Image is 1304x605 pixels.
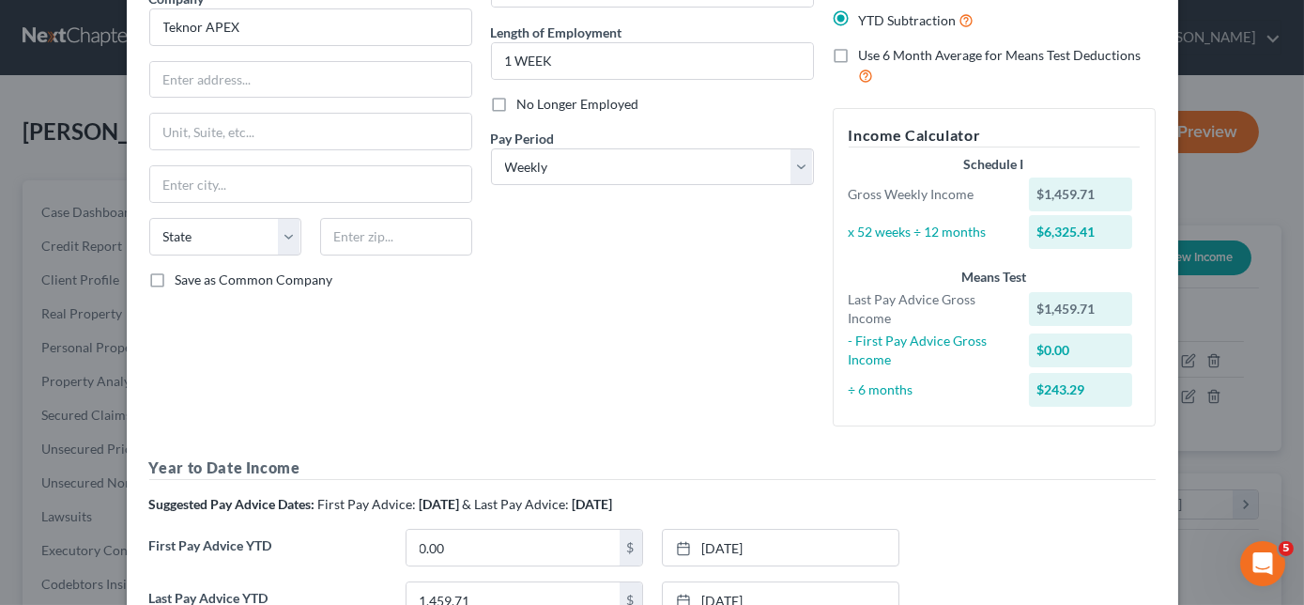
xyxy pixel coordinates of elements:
label: Length of Employment [491,23,622,42]
span: & Last Pay Advice: [463,496,570,512]
h5: Year to Date Income [149,457,1156,480]
span: Use 6 Month Average for Means Test Deductions [859,47,1142,63]
div: Last Pay Advice Gross Income [839,290,1020,328]
div: x 52 weeks ÷ 12 months [839,223,1020,241]
span: First Pay Advice: [318,496,417,512]
div: ÷ 6 months [839,380,1020,399]
div: $1,459.71 [1029,178,1132,211]
input: Enter address... [150,62,471,98]
div: $0.00 [1029,334,1132,367]
div: $243.29 [1029,373,1132,407]
div: - First Pay Advice Gross Income [839,332,1020,369]
label: First Pay Advice YTD [140,529,396,582]
strong: [DATE] [420,496,460,512]
input: Enter zip... [320,218,472,256]
strong: Suggested Pay Advice Dates: [149,496,315,512]
span: No Longer Employed [517,96,639,112]
h5: Income Calculator [849,124,1140,147]
div: $ [620,530,642,566]
span: Save as Common Company [176,271,333,287]
div: Schedule I [849,155,1140,174]
input: Enter city... [150,166,471,202]
div: $6,325.41 [1029,215,1132,249]
span: Pay Period [491,131,555,147]
strong: [DATE] [573,496,613,512]
span: YTD Subtraction [859,12,957,28]
div: $1,459.71 [1029,292,1132,326]
input: Search company by name... [149,8,472,46]
div: Gross Weekly Income [839,185,1020,204]
div: Means Test [849,268,1140,287]
a: [DATE] [663,530,898,566]
iframe: Intercom live chat [1240,541,1285,586]
input: Unit, Suite, etc... [150,114,471,149]
input: ex: 2 years [492,43,813,79]
input: 0.00 [407,530,620,566]
span: 5 [1279,541,1294,556]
